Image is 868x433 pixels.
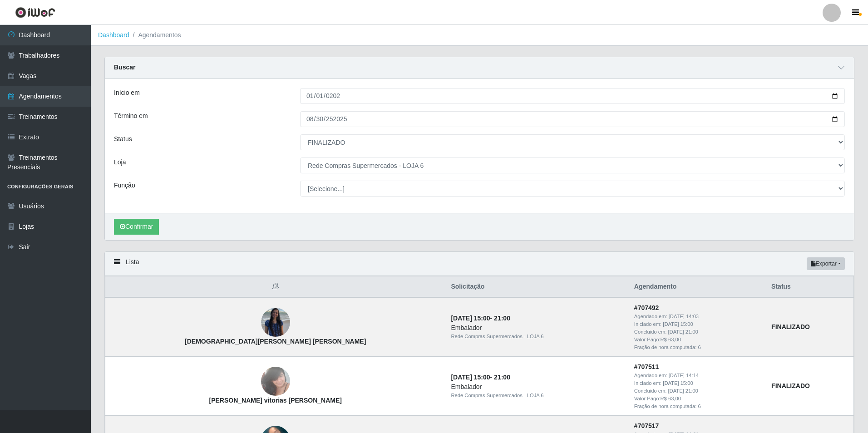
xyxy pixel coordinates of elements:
label: Função [114,181,135,190]
strong: [DEMOGRAPHIC_DATA][PERSON_NAME] [PERSON_NAME] [185,338,366,345]
img: Maria das vitorias oliveira [261,362,290,401]
div: Embalador [451,382,623,392]
label: Término em [114,111,148,121]
label: Loja [114,157,126,167]
time: 21:00 [494,374,510,381]
div: Concluido em: [634,328,760,336]
div: Valor Pago: R$ 63,00 [634,336,760,344]
label: Status [114,134,132,144]
div: Agendado em: [634,313,760,320]
div: Iniciado em: [634,320,760,328]
label: Início em [114,88,140,98]
time: [DATE] 21:00 [668,329,698,335]
strong: FINALIZADO [771,323,810,330]
strong: - [451,374,510,381]
th: Solicitação [445,276,628,298]
th: Agendamento [629,276,766,298]
time: [DATE] 14:14 [669,373,699,378]
div: Lista [105,252,854,276]
time: [DATE] 14:03 [669,314,699,319]
time: [DATE] 15:00 [663,321,693,327]
div: Fração de hora computada: 6 [634,344,760,351]
div: Concluido em: [634,387,760,395]
div: Iniciado em: [634,379,760,387]
strong: - [451,315,510,322]
div: Fração de hora computada: 6 [634,403,760,410]
div: Embalador [451,323,623,333]
strong: # 707517 [634,422,659,429]
time: [DATE] 15:00 [451,315,490,322]
div: Rede Compras Supermercados - LOJA 6 [451,392,623,399]
input: 00/00/0000 [300,88,845,104]
th: Status [766,276,853,298]
li: Agendamentos [129,30,181,40]
button: Exportar [807,257,845,270]
img: CoreUI Logo [15,7,55,18]
time: 21:00 [494,315,510,322]
div: Valor Pago: R$ 63,00 [634,395,760,403]
strong: # 707511 [634,363,659,370]
time: [DATE] 15:00 [451,374,490,381]
button: Confirmar [114,219,159,235]
img: Thais Domingos Silva Santos [261,308,290,337]
div: Rede Compras Supermercados - LOJA 6 [451,333,623,340]
strong: [PERSON_NAME] vitorias [PERSON_NAME] [209,397,342,404]
div: Agendado em: [634,372,760,379]
time: [DATE] 15:00 [663,380,693,386]
strong: Buscar [114,64,135,71]
nav: breadcrumb [91,25,868,46]
time: [DATE] 21:00 [668,388,698,394]
input: 00/00/0000 [300,111,845,127]
a: Dashboard [98,31,129,39]
strong: # 707492 [634,304,659,311]
strong: FINALIZADO [771,382,810,389]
